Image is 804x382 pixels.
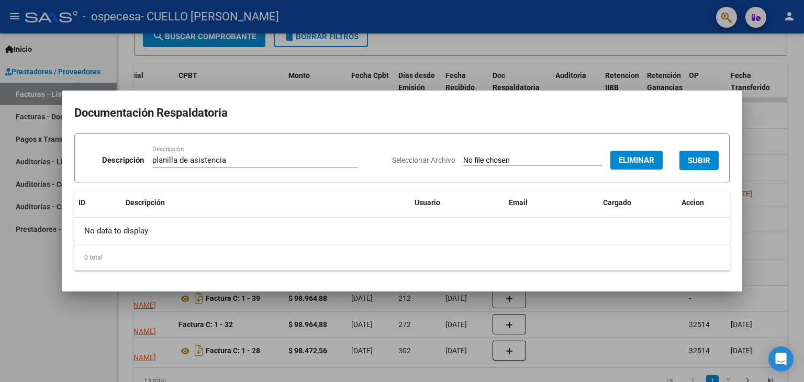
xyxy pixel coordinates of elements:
[610,151,663,170] button: Eliminar
[505,192,599,214] datatable-header-cell: Email
[392,156,455,164] span: Seleccionar Archivo
[74,244,730,271] div: 0 total
[415,198,440,207] span: Usuario
[619,155,654,165] span: Eliminar
[509,198,528,207] span: Email
[410,192,505,214] datatable-header-cell: Usuario
[102,154,144,166] p: Descripción
[682,198,704,207] span: Accion
[74,192,121,214] datatable-header-cell: ID
[677,192,730,214] datatable-header-cell: Accion
[599,192,677,214] datatable-header-cell: Cargado
[79,198,85,207] span: ID
[603,198,631,207] span: Cargado
[74,218,730,244] div: No data to display
[688,156,710,165] span: SUBIR
[121,192,410,214] datatable-header-cell: Descripción
[679,151,719,170] button: SUBIR
[768,346,794,372] div: Open Intercom Messenger
[74,103,730,123] h2: Documentación Respaldatoria
[126,198,165,207] span: Descripción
